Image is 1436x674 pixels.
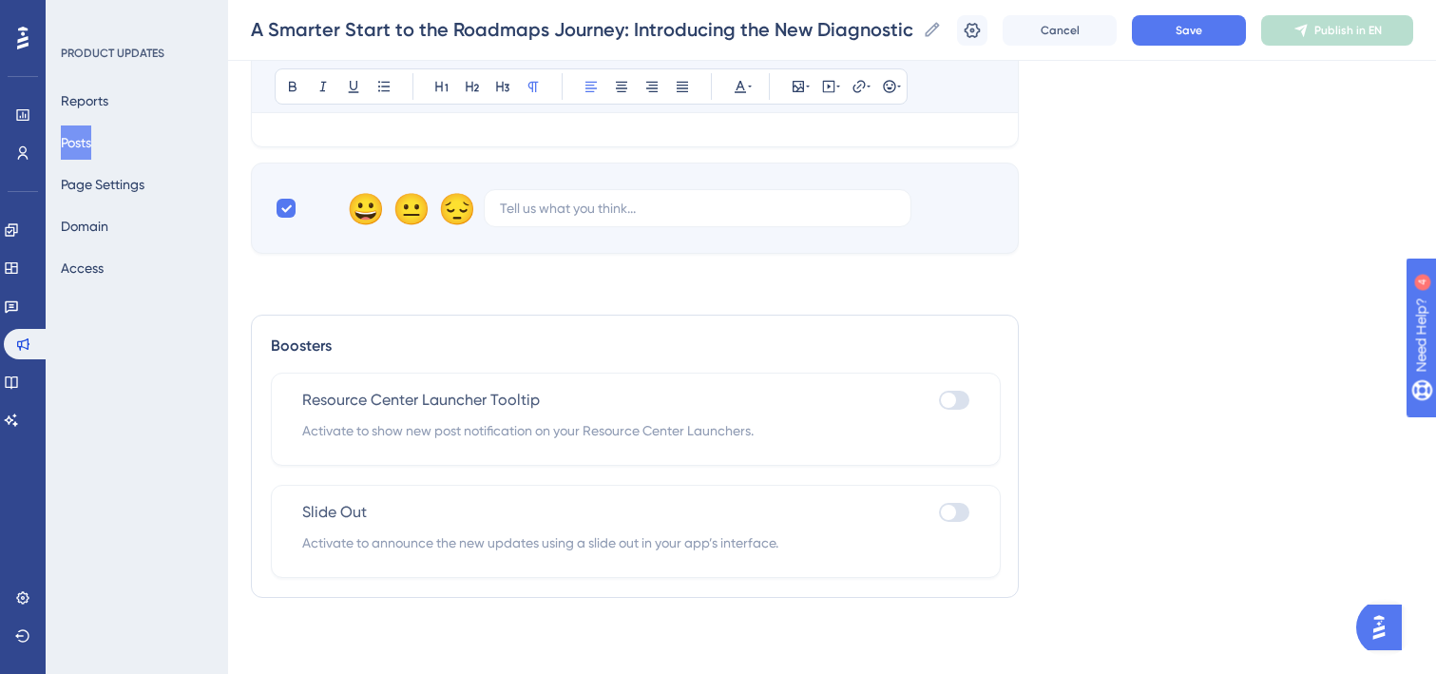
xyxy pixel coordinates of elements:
[61,46,164,61] div: PRODUCT UPDATES
[1041,23,1080,38] span: Cancel
[302,419,969,442] span: Activate to show new post notification on your Resource Center Launchers.
[251,16,915,43] input: Post Name
[45,5,119,28] span: Need Help?
[1132,15,1246,46] button: Save
[1314,23,1382,38] span: Publish in EN
[302,389,540,412] span: Resource Center Launcher Tooltip
[302,501,367,524] span: Slide Out
[61,167,144,202] button: Page Settings
[61,125,91,160] button: Posts
[393,193,423,223] div: 😐
[61,251,104,285] button: Access
[1261,15,1413,46] button: Publish in EN
[438,193,469,223] div: 😔
[132,10,138,25] div: 4
[61,209,108,243] button: Domain
[302,531,969,554] span: Activate to announce the new updates using a slide out in your app’s interface.
[61,84,108,118] button: Reports
[500,198,895,219] input: Tell us what you think...
[1176,23,1202,38] span: Save
[1003,15,1117,46] button: Cancel
[347,193,377,223] div: 😀
[271,335,999,357] div: Boosters
[1356,599,1413,656] iframe: UserGuiding AI Assistant Launcher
